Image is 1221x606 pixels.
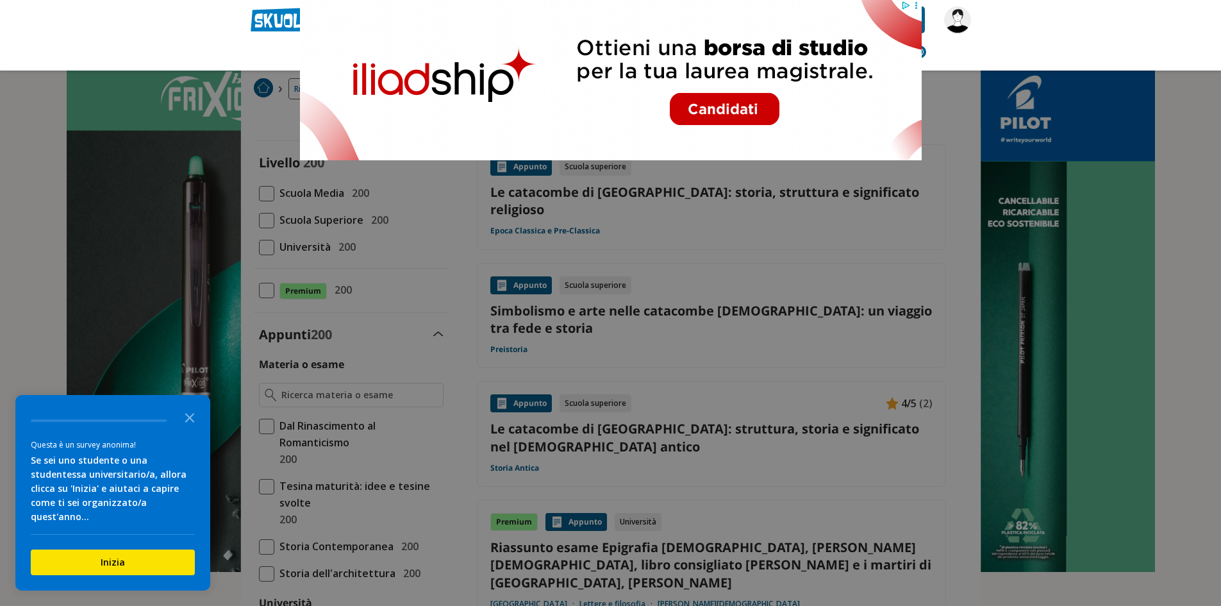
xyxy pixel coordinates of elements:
button: Inizia [31,550,195,575]
img: mario89ui [944,6,971,33]
div: Se sei uno studente o una studentessa universitario/a, allora clicca su 'Inizia' e aiutaci a capi... [31,453,195,524]
div: Questa è un survey anonima! [31,439,195,451]
div: Survey [15,395,210,591]
button: Close the survey [177,404,203,430]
